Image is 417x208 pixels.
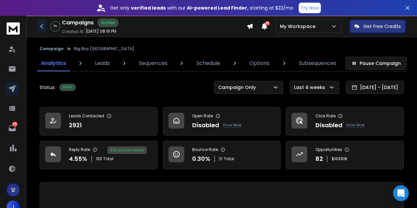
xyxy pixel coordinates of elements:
[393,185,409,201] div: Open Intercom Messenger
[349,20,405,33] button: Get Free Credits
[40,141,158,169] a: Reply Rate4.55%133Total62% positive replies
[86,29,116,34] p: [DATE] 08:16 PM
[91,55,114,71] a: Leads
[103,156,113,162] span: Total
[6,122,19,135] a: 320
[40,84,55,91] p: Status:
[286,107,404,135] a: Click RateDisabledKnow More
[295,55,340,71] a: Subsequences
[69,147,90,152] p: Reply Rate
[301,5,319,11] p: Try Now
[219,156,223,162] span: 21
[223,123,241,128] p: Know More
[192,113,213,119] p: Open Rate
[299,3,321,13] button: Try Now
[107,146,147,154] div: 62 % positive replies
[54,24,57,28] p: 0 %
[331,156,347,162] p: $ 163918
[192,154,210,163] p: 0.30 %
[40,46,64,51] button: Campaign
[363,23,401,30] p: Get Free Credits
[59,84,76,91] div: Active
[294,84,328,91] p: Last 4 weeks
[315,113,335,119] p: Click Rate
[196,59,220,67] p: Schedule
[131,5,166,11] strong: verified leads
[346,81,404,94] button: [DATE] - [DATE]
[224,156,234,162] span: Total
[265,21,270,26] span: 50
[286,141,404,169] a: Opportunities82$163918
[193,55,224,71] a: Schedule
[95,59,110,67] p: Leads
[280,23,318,30] p: My Workspace
[69,154,87,163] p: 4.55 %
[192,147,218,152] p: Bounce Rate
[346,123,364,128] p: Know More
[62,19,94,27] h1: Campaigns
[163,107,281,135] a: Open RateDisabledKnow More
[135,55,171,71] a: Sequences
[245,55,274,71] a: Options
[40,107,158,135] a: Leads Contacted2921
[345,57,406,70] button: Pause Campaign
[218,84,258,91] p: Campaign Only
[163,141,281,169] a: Bounce Rate0.30%21Total
[187,5,249,11] strong: AI-powered Lead Finder,
[139,59,167,67] p: Sequences
[69,113,104,119] p: Leads Contacted
[96,156,102,162] span: 133
[315,154,323,163] p: 82
[315,121,342,130] p: Disabled
[41,59,66,67] p: Analytics
[315,147,342,152] p: Opportunities
[299,59,336,67] p: Subsequences
[110,5,293,11] p: Get only with our starting at $22/mo
[98,18,118,27] div: Active
[12,122,17,127] p: 320
[249,59,270,67] p: Options
[37,55,70,71] a: Analytics
[62,29,84,34] p: Created At:
[69,121,82,130] p: 2921
[192,121,219,130] p: Disabled
[74,46,134,51] p: Big Boy [GEOGRAPHIC_DATA]
[7,22,20,35] img: logo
